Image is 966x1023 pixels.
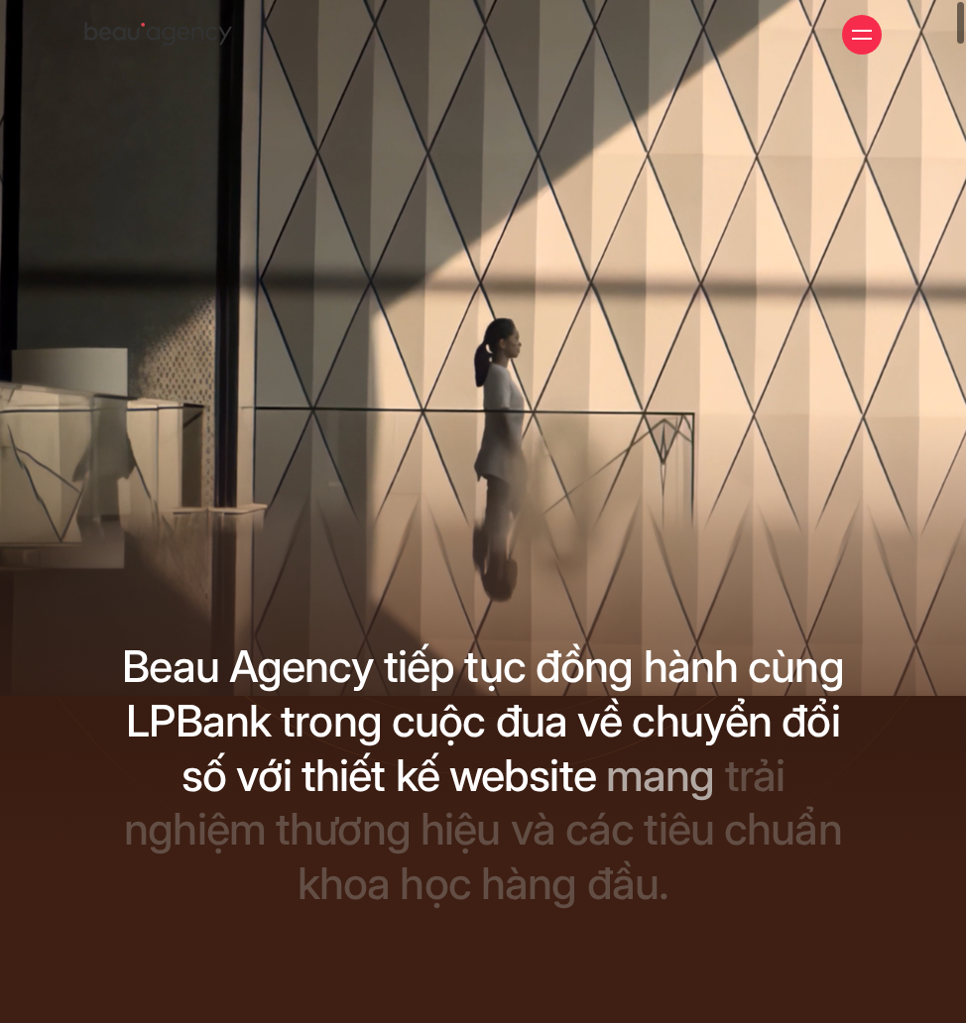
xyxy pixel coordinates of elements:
div: website [449,749,596,804]
div: trải [725,749,785,804]
div: cuộc [392,695,486,749]
div: tiếp [384,640,455,695]
div: đổi [782,695,839,749]
div: chuyển [632,695,772,749]
div: chuẩn [724,803,842,857]
div: cùng [748,640,844,695]
div: hành [644,640,739,695]
div: đồng [536,640,634,695]
div: tục [464,640,525,695]
div: trong [281,695,382,749]
div: các [565,803,634,857]
div: học [400,857,470,912]
div: khoa [298,857,391,912]
div: và [511,803,555,857]
div: thiết [302,749,386,804]
div: LPBank [126,695,271,749]
div: Beau [122,640,219,695]
div: Agency [229,640,374,695]
div: số [181,749,226,804]
div: tiêu [644,803,714,857]
div: kế [396,749,439,804]
div: với [236,749,291,804]
div: đua [496,695,567,749]
div: đầu. [587,857,669,912]
div: thương [276,803,411,857]
div: hàng [481,857,577,912]
div: nghiệm [124,803,266,857]
div: hiệu [421,803,501,857]
div: mang [606,749,715,804]
div: về [577,695,622,749]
